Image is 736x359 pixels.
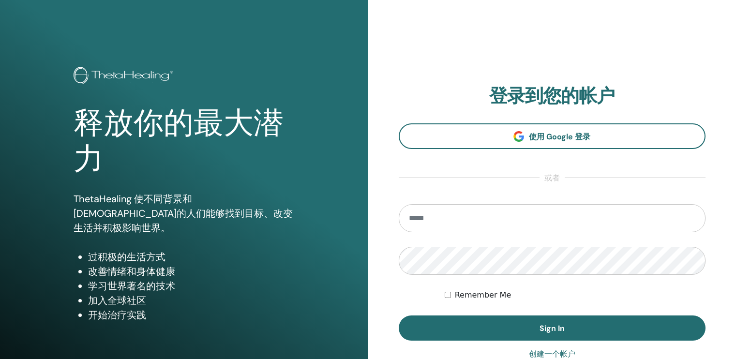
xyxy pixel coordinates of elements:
button: Sign In [399,315,706,341]
p: ThetaHealing 使不同背景和[DEMOGRAPHIC_DATA]的人们能够找到目标、改变生活并积极影响世界。 [74,192,295,235]
h2: 登录到您的帐户 [399,85,706,107]
li: 开始治疗实践 [88,308,295,322]
h1: 释放你的最大潜力 [74,105,295,178]
li: 学习世界著名的技术 [88,279,295,293]
a: 使用 Google 登录 [399,123,706,149]
div: Keep me authenticated indefinitely or until I manually logout [445,289,706,301]
li: 加入全球社区 [88,293,295,308]
li: 改善情绪和身体健康 [88,264,295,279]
span: 使用 Google 登录 [529,132,590,142]
span: 或者 [540,172,565,184]
li: 过积极的生活方式 [88,250,295,264]
span: Sign In [540,323,565,333]
label: Remember Me [455,289,511,301]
